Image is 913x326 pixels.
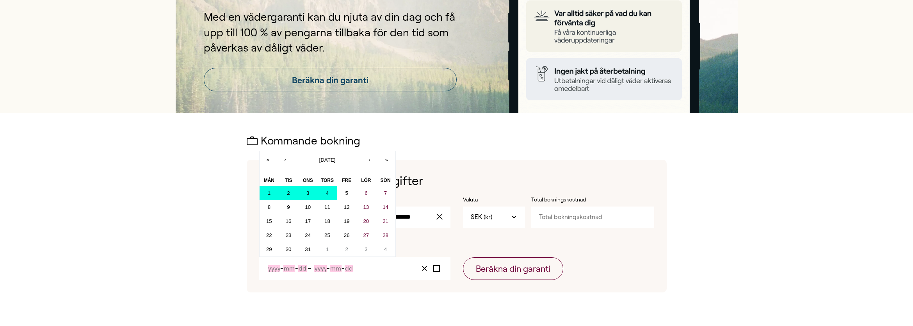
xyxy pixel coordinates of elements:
label: Total bokningskostnad [531,196,609,204]
button: Toggle calendar [431,263,443,274]
abbr: 7 december 2025 [384,190,387,196]
abbr: 27 december 2025 [363,232,369,238]
input: Month [283,265,295,272]
span: - [280,265,283,272]
a: Beräkna din garanti [204,68,457,91]
input: Day [345,265,353,272]
button: 10 december 2025 [298,200,318,214]
button: 1 december 2025 [260,186,279,200]
abbr: 5 december 2025 [345,190,348,196]
abbr: 4 januari 2026 [384,246,387,252]
abbr: 10 december 2025 [305,204,311,210]
abbr: 1 januari 2026 [326,246,329,252]
button: 30 december 2025 [279,242,298,257]
button: ‹ [277,151,294,168]
abbr: söndag [381,178,391,183]
button: 27 december 2025 [356,228,376,242]
input: Total bokningskostnad [531,207,654,228]
input: Day [298,265,307,272]
button: Beräkna din garanti [463,257,563,280]
button: 4 december 2025 [318,186,337,200]
h2: Kommande bokning [247,135,667,147]
input: Month [330,265,342,272]
button: 4 januari 2026 [376,242,395,257]
button: « [260,151,277,168]
button: 17 december 2025 [298,214,318,228]
button: 7 december 2025 [376,186,395,200]
button: 1 januari 2026 [318,242,337,257]
abbr: 30 december 2025 [286,246,292,252]
abbr: 16 december 2025 [286,218,292,224]
button: 9 december 2025 [279,200,298,214]
abbr: 11 december 2025 [324,204,330,210]
abbr: 25 december 2025 [324,232,330,238]
button: 6 december 2025 [356,186,376,200]
abbr: 19 december 2025 [344,218,350,224]
span: – [308,265,313,272]
span: - [327,265,330,272]
abbr: måndag [264,178,274,183]
abbr: tisdag [285,178,292,183]
button: 15 december 2025 [260,214,279,228]
abbr: 20 december 2025 [363,218,369,224]
p: Med en vädergaranti kan du njuta av din dag och få upp till 100 % av pengarna tillbaka för den ti... [204,9,457,55]
button: 3 januari 2026 [356,242,376,257]
abbr: 24 december 2025 [305,232,311,238]
button: 3 december 2025 [298,186,318,200]
abbr: lördag [361,178,371,183]
abbr: 12 december 2025 [344,204,350,210]
button: 12 december 2025 [337,200,356,214]
button: 24 december 2025 [298,228,318,242]
abbr: 9 december 2025 [287,204,290,210]
button: [DATE] [294,151,361,168]
button: 22 december 2025 [260,228,279,242]
abbr: 23 december 2025 [286,232,292,238]
abbr: 26 december 2025 [344,232,350,238]
abbr: 6 december 2025 [365,190,367,196]
abbr: 17 december 2025 [305,218,311,224]
span: - [295,265,298,272]
button: 29 december 2025 [260,242,279,257]
button: clear value [434,207,450,228]
abbr: 28 december 2025 [383,232,388,238]
button: › [361,151,378,168]
button: 21 december 2025 [376,214,395,228]
abbr: 15 december 2025 [266,218,272,224]
span: SEK (kr) [471,213,492,221]
button: 16 december 2025 [279,214,298,228]
h1: Ange dina bokningsuppgifter [259,172,654,190]
button: 14 december 2025 [376,200,395,214]
abbr: 2 januari 2026 [345,246,348,252]
span: - [342,265,345,272]
input: Year [268,265,281,272]
button: 2 januari 2026 [337,242,356,257]
label: Valuta [463,196,525,204]
button: 23 december 2025 [279,228,298,242]
abbr: 14 december 2025 [383,204,388,210]
button: 8 december 2025 [260,200,279,214]
button: 28 december 2025 [376,228,395,242]
button: 20 december 2025 [356,214,376,228]
button: 25 december 2025 [318,228,337,242]
button: 11 december 2025 [318,200,337,214]
button: Clear value [418,263,431,274]
abbr: fredag [342,178,351,183]
abbr: 4 december 2025 [326,190,329,196]
button: 2 december 2025 [279,186,298,200]
span: [DATE] [319,157,336,163]
button: 13 december 2025 [356,200,376,214]
abbr: 3 januari 2026 [365,246,367,252]
abbr: 29 december 2025 [266,246,272,252]
button: 26 december 2025 [337,228,356,242]
abbr: torsdag [321,178,334,183]
button: 18 december 2025 [318,214,337,228]
button: 19 december 2025 [337,214,356,228]
button: » [378,151,395,168]
abbr: onsdag [303,178,313,183]
abbr: 8 december 2025 [268,204,271,210]
abbr: 3 december 2025 [306,190,309,196]
button: 31 december 2025 [298,242,318,257]
abbr: 2 december 2025 [287,190,290,196]
abbr: 13 december 2025 [363,204,369,210]
abbr: 31 december 2025 [305,246,311,252]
